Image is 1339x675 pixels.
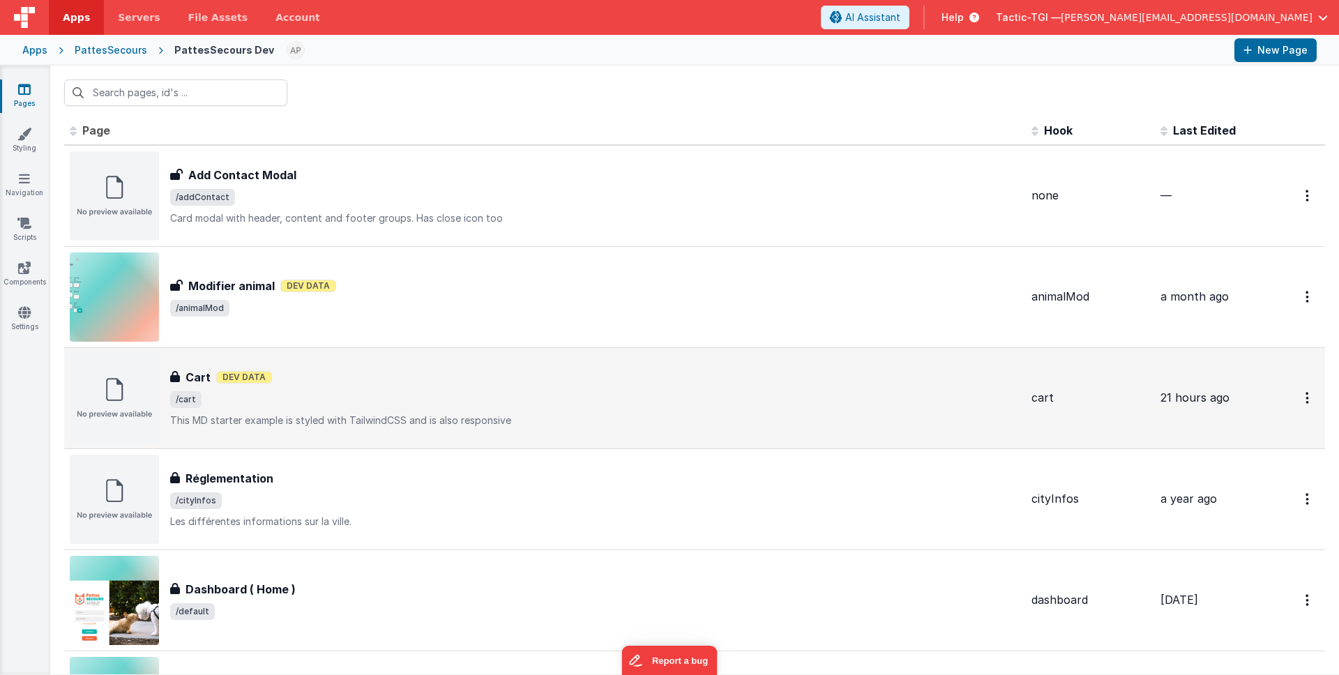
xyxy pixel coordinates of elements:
iframe: Marker.io feedback button [622,646,718,675]
span: Dev Data [280,280,336,292]
span: Page [82,123,110,137]
img: c78abd8586fb0502950fd3f28e86ae42 [286,40,305,60]
div: PattesSecours Dev [174,43,274,57]
h3: Réglementation [186,470,273,487]
div: none [1031,188,1149,204]
span: a month ago [1160,289,1229,303]
span: /addContact [170,189,235,206]
div: animalMod [1031,289,1149,305]
div: cityInfos [1031,491,1149,507]
span: a year ago [1160,492,1217,506]
input: Search pages, id's ... [64,79,287,106]
span: AI Assistant [845,10,900,24]
span: Servers [118,10,160,24]
p: Les différentes informations sur la ville. [170,515,1020,529]
div: dashboard [1031,592,1149,608]
button: AI Assistant [821,6,909,29]
h3: Cart [186,369,211,386]
span: Dev Data [216,371,272,384]
span: Last Edited [1173,123,1236,137]
span: Hook [1044,123,1073,137]
span: /animalMod [170,300,229,317]
span: File Assets [188,10,248,24]
h3: Modifier animal [188,278,275,294]
button: Options [1297,181,1319,210]
span: /cart [170,391,202,408]
button: Options [1297,586,1319,614]
span: Help [941,10,964,24]
button: Options [1297,282,1319,311]
span: — [1160,188,1172,202]
div: cart [1031,390,1149,406]
button: Options [1297,485,1319,513]
p: This MD starter example is styled with TailwindCSS and is also responsive [170,414,1020,427]
span: [PERSON_NAME][EMAIL_ADDRESS][DOMAIN_NAME] [1061,10,1312,24]
span: /default [170,603,215,620]
span: /cityInfos [170,492,222,509]
button: Options [1297,384,1319,412]
h3: Dashboard ( Home ) [186,581,296,598]
span: Apps [63,10,90,24]
button: Tactic-TGI — [PERSON_NAME][EMAIL_ADDRESS][DOMAIN_NAME] [996,10,1328,24]
div: PattesSecours [75,43,147,57]
span: 21 hours ago [1160,390,1230,404]
button: New Page [1234,38,1317,62]
span: Tactic-TGI — [996,10,1061,24]
span: [DATE] [1160,593,1198,607]
div: Apps [22,43,47,57]
h3: Add Contact Modal [188,167,296,183]
p: Card modal with header, content and footer groups. Has close icon too [170,211,1020,225]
